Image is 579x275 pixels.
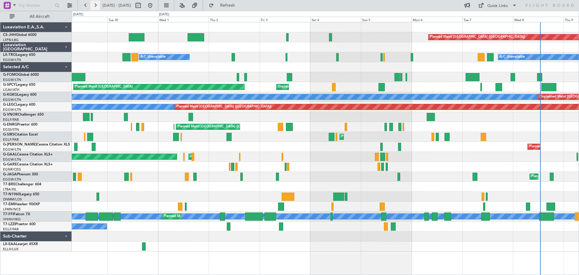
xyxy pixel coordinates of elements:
[18,1,53,10] input: Trip Number
[430,33,525,42] div: Planned Maint [GEOGRAPHIC_DATA] ([GEOGRAPHIC_DATA])
[3,173,38,176] a: G-JAGAPhenom 300
[75,82,133,91] div: Planned Maint [GEOGRAPHIC_DATA]
[3,38,19,42] a: LFPB/LBG
[475,1,520,10] button: Quick Links
[16,14,64,19] span: All Aircraft
[3,143,36,146] span: G-[PERSON_NAME]
[3,213,14,216] span: T7-FFI
[3,167,21,172] a: EGNR/CEG
[3,83,16,87] span: G-SPCY
[3,117,19,122] a: EGLF/FAB
[3,93,17,97] span: G-KGKG
[3,88,19,92] a: LGAV/ATH
[3,78,21,82] a: EGGW/LTN
[3,187,17,192] a: LTBA/ISL
[3,123,17,126] span: G-ENRG
[310,17,361,22] div: Sat 4
[3,242,38,246] a: LX-EAALearjet 45XR
[3,113,18,117] span: G-VNOR
[141,53,166,62] div: A/C Unavailable
[3,103,35,107] a: G-LEGCLegacy 600
[3,103,16,107] span: G-LEGC
[3,53,16,57] span: LX-TRO
[190,152,225,161] div: AOG Maint Dusseldorf
[73,12,83,17] div: [DATE]
[3,153,17,156] span: G-GAAL
[7,12,65,21] button: All Aircraft
[341,132,436,141] div: Planned Maint [GEOGRAPHIC_DATA] ([GEOGRAPHIC_DATA])
[278,82,340,91] div: Unplanned Maint [GEOGRAPHIC_DATA]
[3,107,21,112] a: EGGW/LTN
[462,17,513,22] div: Tue 7
[3,33,36,37] a: CS-JHHGlobal 6000
[3,247,18,251] a: ELLX/LUX
[3,163,17,166] span: G-GARE
[3,213,30,216] a: T7-FFIFalcon 7X
[361,17,412,22] div: Sun 5
[164,212,259,221] div: Planned Maint [GEOGRAPHIC_DATA] ([GEOGRAPHIC_DATA])
[107,17,158,22] div: Tue 30
[3,222,15,226] span: T7-LZZI
[3,217,21,222] a: VHHH/HKG
[3,133,14,136] span: G-SIRS
[158,17,209,22] div: Wed 1
[3,123,37,126] a: G-ENRGPraetor 600
[3,137,19,142] a: EGLF/FAB
[3,193,20,196] span: T7-N1960
[3,203,40,206] a: T7-EMIHawker 900XP
[3,157,21,162] a: EGGW/LTN
[3,153,53,156] a: G-GAALCessna Citation XLS+
[3,133,38,136] a: G-SIRSCitation Excel
[3,203,15,206] span: T7-EMI
[3,163,53,166] a: G-GARECessna Citation XLS+
[3,93,36,97] a: G-KGKGLegacy 600
[3,227,19,232] a: EGLF/FAB
[3,143,70,146] a: G-[PERSON_NAME]Cessna Citation XLS
[3,98,21,102] a: EGGW/LTN
[3,147,21,152] a: EGGW/LTN
[3,183,15,186] span: T7-BRE
[215,3,240,8] span: Refresh
[3,113,44,117] a: G-VNORChallenger 650
[3,207,21,212] a: LFMN/NCE
[57,17,107,22] div: Mon 29
[3,127,19,132] a: EGSS/STN
[3,242,16,246] span: LX-EAA
[3,197,22,202] a: DNMM/LOS
[412,17,462,22] div: Mon 6
[176,102,271,111] div: Planned Maint [GEOGRAPHIC_DATA] ([GEOGRAPHIC_DATA])
[3,73,18,77] span: G-FOMO
[159,12,169,17] div: [DATE]
[3,173,17,176] span: G-JAGA
[3,177,21,182] a: EGGW/LTN
[260,17,310,22] div: Fri 3
[3,58,21,62] a: EGGW/LTN
[513,17,564,22] div: Wed 8
[3,222,36,226] a: T7-LZZIPraetor 600
[103,3,131,8] span: [DATE] - [DATE]
[487,3,508,9] div: Quick Links
[3,193,39,196] a: T7-N1960Legacy 650
[206,1,242,10] button: Refresh
[3,83,35,87] a: G-SPCYLegacy 650
[178,122,273,131] div: Planned Maint [GEOGRAPHIC_DATA] ([GEOGRAPHIC_DATA])
[3,73,39,77] a: G-FOMOGlobal 6000
[3,53,35,57] a: LX-TROLegacy 650
[209,17,259,22] div: Thu 2
[3,33,16,37] span: CS-JHH
[500,53,525,62] div: A/C Unavailable
[3,183,41,186] a: T7-BREChallenger 604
